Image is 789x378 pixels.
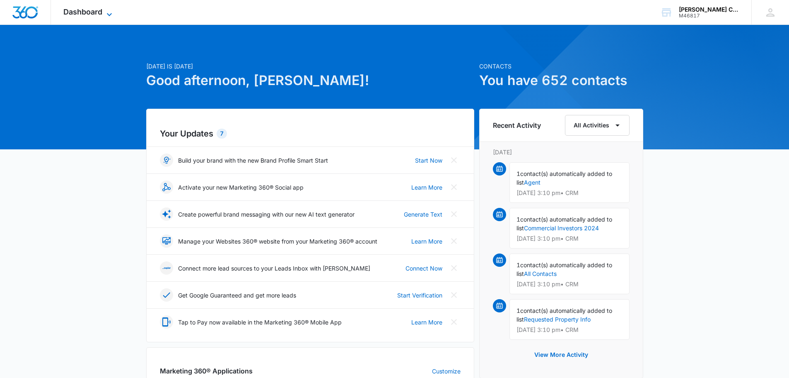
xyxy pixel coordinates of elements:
button: Close [447,234,461,248]
button: Close [447,288,461,302]
a: Start Verification [397,291,442,300]
p: [DATE] 3:10 pm • CRM [516,236,623,241]
a: Customize [432,367,461,376]
p: Tap to Pay now available in the Marketing 360® Mobile App [178,318,342,327]
a: Start Now [415,156,442,165]
p: Contacts [479,62,643,71]
span: 1 [516,216,520,223]
button: Close [447,315,461,329]
p: [DATE] 3:10 pm • CRM [516,281,623,287]
span: 1 [516,170,520,177]
button: Close [447,180,461,194]
button: All Activities [565,115,630,136]
span: 1 [516,261,520,268]
p: Activate your new Marketing 360® Social app [178,183,304,192]
p: Manage your Websites 360® website from your Marketing 360® account [178,237,377,246]
a: Learn More [411,318,442,327]
div: 7 [217,129,227,139]
p: Build your brand with the new Brand Profile Smart Start [178,156,328,165]
p: [DATE] 3:10 pm • CRM [516,190,623,196]
a: Agent [524,179,540,186]
h6: Recent Activity [493,120,541,130]
p: [DATE] 3:10 pm • CRM [516,327,623,333]
p: Connect more lead sources to your Leads Inbox with [PERSON_NAME] [178,264,370,273]
a: Requested Property Info [524,316,591,323]
button: Close [447,154,461,167]
p: Create powerful brand messaging with our new AI text generator [178,210,355,219]
button: Close [447,261,461,275]
h1: Good afternoon, [PERSON_NAME]! [146,71,474,90]
span: contact(s) automatically added to list [516,261,612,277]
a: Commercial Investors 2024 [524,224,599,232]
p: [DATE] is [DATE] [146,62,474,71]
h2: Marketing 360® Applications [160,366,253,376]
button: View More Activity [526,345,596,365]
a: Learn More [411,183,442,192]
span: contact(s) automatically added to list [516,170,612,186]
a: Generate Text [404,210,442,219]
span: Dashboard [63,7,102,16]
p: [DATE] [493,148,630,156]
span: 1 [516,307,520,314]
p: Get Google Guaranteed and get more leads [178,291,296,300]
div: account name [679,6,739,13]
a: All Contacts [524,270,557,277]
h2: Your Updates [160,127,461,140]
h1: You have 652 contacts [479,71,643,90]
button: Close [447,207,461,221]
span: contact(s) automatically added to list [516,216,612,232]
span: contact(s) automatically added to list [516,307,612,323]
a: Learn More [411,237,442,246]
div: account id [679,13,739,19]
a: Connect Now [405,264,442,273]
